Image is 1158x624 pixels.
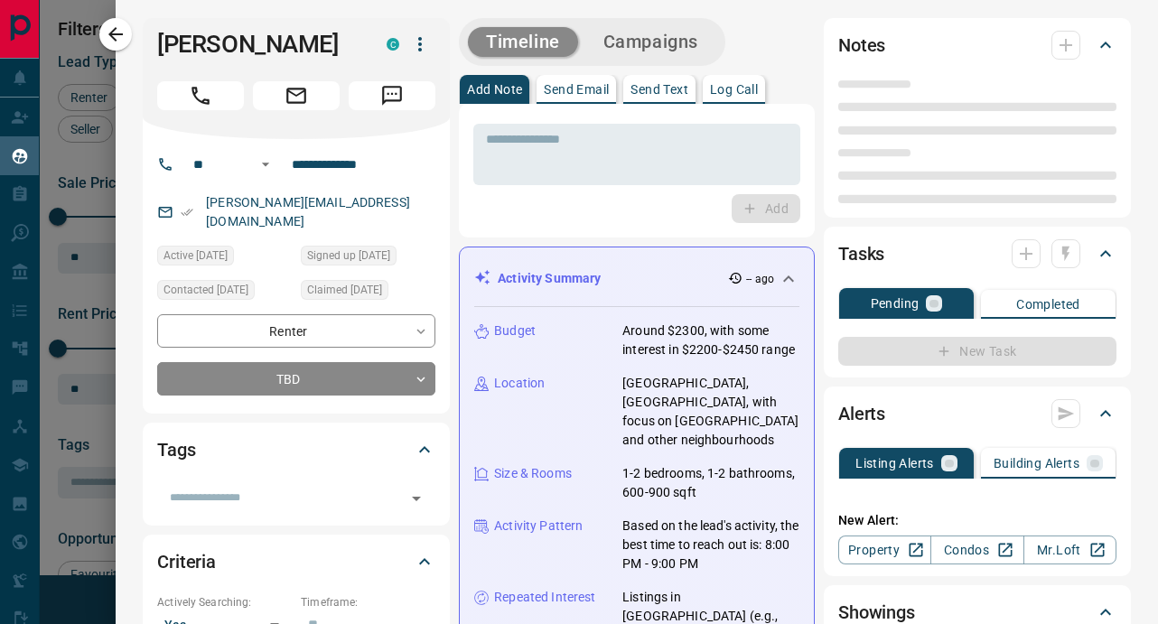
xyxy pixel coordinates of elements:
[387,38,399,51] div: condos.ca
[157,547,216,576] h2: Criteria
[157,314,435,348] div: Renter
[307,281,382,299] span: Claimed [DATE]
[494,374,545,393] p: Location
[871,297,920,310] p: Pending
[157,594,292,610] p: Actively Searching:
[838,23,1116,67] div: Notes
[163,281,248,299] span: Contacted [DATE]
[630,83,688,96] p: Send Text
[622,464,799,502] p: 1-2 bedrooms, 1-2 bathrooms, 600-900 sqft
[307,247,390,265] span: Signed up [DATE]
[157,428,435,471] div: Tags
[468,27,578,57] button: Timeline
[301,246,435,271] div: Thu Sep 11 2025
[157,280,292,305] div: Fri Sep 12 2025
[838,399,885,428] h2: Alerts
[838,536,931,564] a: Property
[994,457,1079,470] p: Building Alerts
[585,27,716,57] button: Campaigns
[301,280,435,305] div: Fri Sep 12 2025
[838,239,884,268] h2: Tasks
[1016,298,1080,311] p: Completed
[255,154,276,175] button: Open
[622,517,799,573] p: Based on the lead's activity, the best time to reach out is: 8:00 PM - 9:00 PM
[1023,536,1116,564] a: Mr.Loft
[494,321,536,340] p: Budget
[404,486,429,511] button: Open
[838,511,1116,530] p: New Alert:
[157,362,435,396] div: TBD
[498,269,601,288] p: Activity Summary
[157,540,435,583] div: Criteria
[838,31,885,60] h2: Notes
[855,457,934,470] p: Listing Alerts
[467,83,522,96] p: Add Note
[206,195,410,228] a: [PERSON_NAME][EMAIL_ADDRESS][DOMAIN_NAME]
[746,271,774,287] p: -- ago
[838,232,1116,275] div: Tasks
[544,83,609,96] p: Send Email
[301,594,435,610] p: Timeframe:
[157,30,360,59] h1: [PERSON_NAME]
[930,536,1023,564] a: Condos
[181,206,193,219] svg: Email Verified
[474,262,799,295] div: Activity Summary-- ago
[838,392,1116,435] div: Alerts
[349,81,435,110] span: Message
[157,435,195,464] h2: Tags
[163,247,228,265] span: Active [DATE]
[253,81,340,110] span: Email
[157,246,292,271] div: Thu Sep 11 2025
[622,321,799,359] p: Around $2300, with some interest in $2200-$2450 range
[710,83,758,96] p: Log Call
[494,464,572,483] p: Size & Rooms
[494,588,595,607] p: Repeated Interest
[494,517,583,536] p: Activity Pattern
[157,81,244,110] span: Call
[622,374,799,450] p: [GEOGRAPHIC_DATA], [GEOGRAPHIC_DATA], with focus on [GEOGRAPHIC_DATA] and other neighbourhoods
